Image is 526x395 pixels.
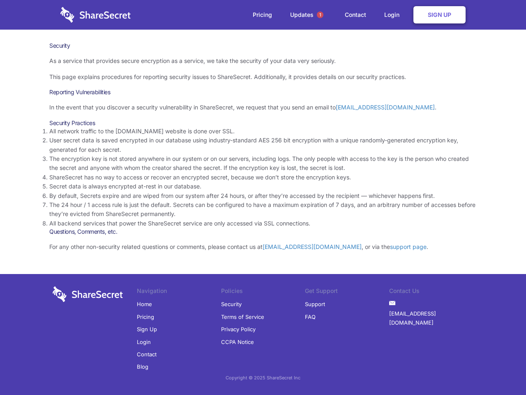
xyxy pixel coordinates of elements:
[389,286,473,298] li: Contact Us
[49,56,477,65] p: As a service that provides secure encryption as a service, we take the security of your data very...
[49,182,477,191] li: Secret data is always encrypted at-rest in our database.
[49,136,477,154] li: User secret data is saved encrypted in our database using industry-standard AES 256 bit encryptio...
[49,219,477,228] li: All backend services that power the ShareSecret service are only accessed via SSL connections.
[49,154,477,173] li: The encryption key is not stored anywhere in our system or on our servers, including logs. The on...
[413,6,466,23] a: Sign Up
[49,42,477,49] h1: Security
[221,311,264,323] a: Terms of Service
[263,243,362,250] a: [EMAIL_ADDRESS][DOMAIN_NAME]
[317,12,323,18] span: 1
[221,286,305,298] li: Policies
[49,242,477,251] p: For any other non-security related questions or comments, please contact us at , or via the .
[137,286,221,298] li: Navigation
[221,323,256,335] a: Privacy Policy
[137,323,157,335] a: Sign Up
[137,311,154,323] a: Pricing
[49,191,477,200] li: By default, Secrets expire and are wiped from our system after 24 hours, or after they’re accesse...
[53,286,123,302] img: logo-wordmark-white-trans-d4663122ce5f474addd5e946df7df03e33cb6a1c49d2221995e7729f52c070b2.svg
[49,72,477,81] p: This page explains procedures for reporting security issues to ShareSecret. Additionally, it prov...
[49,228,477,235] h3: Questions, Comments, etc.
[49,173,477,182] li: ShareSecret has no way to access or recover an encrypted secret, because we don’t store the encry...
[137,360,148,373] a: Blog
[221,336,254,348] a: CCPA Notice
[49,103,477,112] p: In the event that you discover a security vulnerability in ShareSecret, we request that you send ...
[137,298,152,310] a: Home
[305,311,316,323] a: FAQ
[49,127,477,136] li: All network traffic to the [DOMAIN_NAME] website is done over SSL.
[221,298,242,310] a: Security
[137,348,157,360] a: Contact
[305,298,325,310] a: Support
[376,2,412,28] a: Login
[305,286,389,298] li: Get Support
[137,336,151,348] a: Login
[245,2,280,28] a: Pricing
[60,7,131,23] img: logo-wordmark-white-trans-d4663122ce5f474addd5e946df7df03e33cb6a1c49d2221995e7729f52c070b2.svg
[49,200,477,219] li: The 24 hour / 1 access rule is just the default. Secrets can be configured to have a maximum expi...
[337,2,374,28] a: Contact
[49,119,477,127] h3: Security Practices
[49,88,477,96] h3: Reporting Vulnerabilities
[336,104,435,111] a: [EMAIL_ADDRESS][DOMAIN_NAME]
[389,307,473,329] a: [EMAIL_ADDRESS][DOMAIN_NAME]
[390,243,427,250] a: support page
